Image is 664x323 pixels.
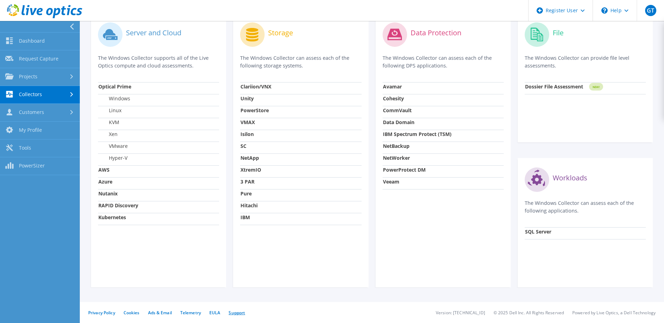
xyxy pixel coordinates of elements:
[240,178,254,185] strong: 3 PAR
[494,310,564,316] li: © 2025 Dell Inc. All Rights Reserved
[240,131,254,137] strong: Isilon
[240,54,361,70] p: The Windows Collector can assess each of the following storage systems.
[98,119,119,126] label: KVM
[98,83,131,90] strong: Optical Prime
[240,83,271,90] strong: Clariion/VNX
[240,155,259,161] strong: NetApp
[553,29,564,36] label: File
[525,83,583,90] strong: Dossier File Assessment
[383,131,452,137] strong: IBM Spectrum Protect (TSM)
[383,178,399,185] strong: Veeam
[383,107,412,114] strong: CommVault
[98,95,130,102] label: Windows
[383,155,410,161] strong: NetWorker
[98,166,110,173] strong: AWS
[525,199,646,215] p: The Windows Collector can assess each of the following applications.
[240,119,255,125] strong: VMAX
[553,174,587,181] label: Workloads
[98,143,128,150] label: VMware
[240,190,252,197] strong: Pure
[88,310,115,316] a: Privacy Policy
[436,310,485,316] li: Version: [TECHNICAL_ID]
[383,95,404,102] strong: Cohesity
[126,29,181,36] label: Server and Cloud
[383,119,414,125] strong: Data Domain
[240,107,269,114] strong: PowerStore
[572,310,656,316] li: Powered by Live Optics, a Dell Technology
[98,202,138,209] strong: RAPID Discovery
[525,228,551,235] strong: SQL Server
[240,214,250,221] strong: IBM
[268,29,293,36] label: Storage
[98,190,118,197] strong: Nutanix
[240,143,246,149] strong: SC
[592,85,599,89] tspan: NEW!
[124,310,140,316] a: Cookies
[601,7,608,14] svg: \n
[383,166,426,173] strong: PowerProtect DM
[383,83,402,90] strong: Avamar
[148,310,172,316] a: Ads & Email
[383,143,410,149] strong: NetBackup
[209,310,220,316] a: EULA
[383,54,504,70] p: The Windows Collector can assess each of the following DPS applications.
[411,29,461,36] label: Data Protection
[98,155,127,161] label: Hyper-V
[229,310,245,316] a: Support
[98,54,219,70] p: The Windows Collector supports all of the Live Optics compute and cloud assessments.
[240,166,261,173] strong: XtremIO
[240,202,258,209] strong: Hitachi
[180,310,201,316] a: Telemetry
[525,54,646,70] p: The Windows Collector can provide file level assessments.
[98,131,118,138] label: Xen
[98,214,126,221] strong: Kubernetes
[645,5,656,16] span: GT
[240,95,254,102] strong: Unity
[98,178,112,185] strong: Azure
[98,107,121,114] label: Linux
